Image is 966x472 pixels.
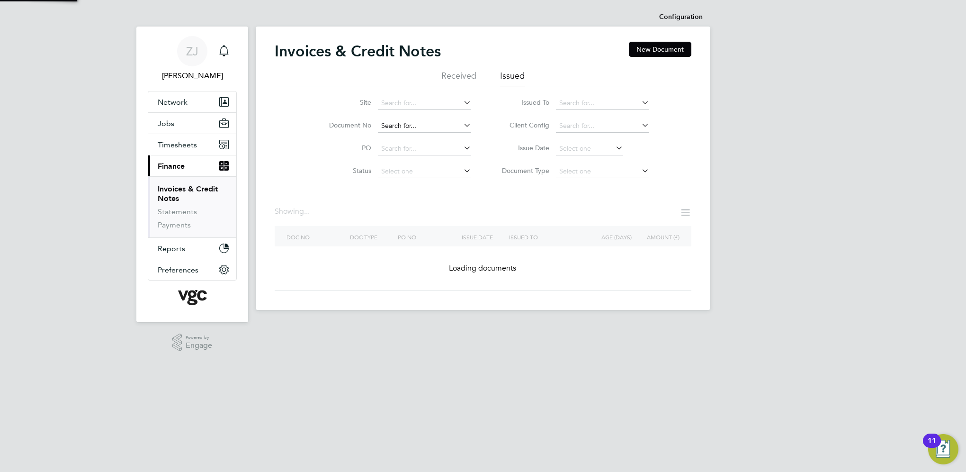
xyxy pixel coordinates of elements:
[186,45,198,57] span: ZJ
[158,98,188,107] span: Network
[178,290,207,305] img: vgcgroup-logo-retina.png
[186,334,212,342] span: Powered by
[158,140,197,149] span: Timesheets
[317,166,371,175] label: Status
[556,142,623,155] input: Select one
[148,91,236,112] button: Network
[148,238,236,259] button: Reports
[158,207,197,216] a: Statements
[378,119,471,133] input: Search for...
[378,165,471,178] input: Select one
[495,98,549,107] label: Issued To
[304,207,310,216] span: ...
[148,155,236,176] button: Finance
[275,42,441,61] h2: Invoices & Credit Notes
[148,290,237,305] a: Go to home page
[158,265,198,274] span: Preferences
[317,144,371,152] label: PO
[275,207,312,217] div: Showing
[629,42,691,57] button: New Document
[556,97,649,110] input: Search for...
[495,166,549,175] label: Document Type
[148,70,237,82] span: Zoe James
[148,36,237,82] a: ZJ[PERSON_NAME]
[495,121,549,129] label: Client Config
[317,98,371,107] label: Site
[148,134,236,155] button: Timesheets
[136,27,248,322] nav: Main navigation
[556,119,649,133] input: Search for...
[556,165,649,178] input: Select one
[928,434,958,464] button: Open Resource Center, 11 new notifications
[186,342,212,350] span: Engage
[158,244,185,253] span: Reports
[158,119,174,128] span: Jobs
[495,144,549,152] label: Issue Date
[378,142,471,155] input: Search for...
[148,113,236,134] button: Jobs
[317,121,371,129] label: Document No
[378,97,471,110] input: Search for...
[659,8,703,27] li: Configuration
[158,220,191,229] a: Payments
[172,334,213,352] a: Powered byEngage
[441,70,476,87] li: Received
[500,70,525,87] li: Issued
[158,162,185,171] span: Finance
[148,259,236,280] button: Preferences
[148,176,236,237] div: Finance
[158,184,218,203] a: Invoices & Credit Notes
[928,441,936,453] div: 11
